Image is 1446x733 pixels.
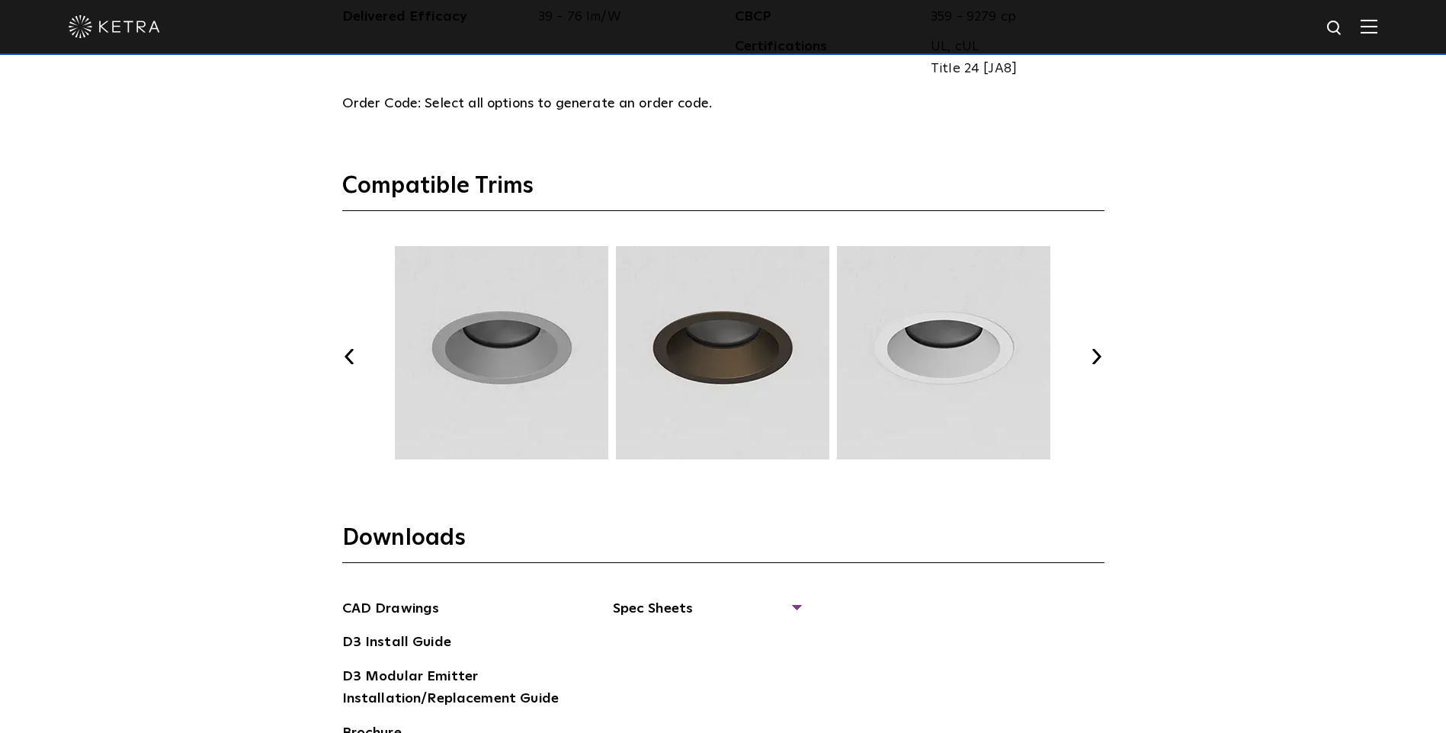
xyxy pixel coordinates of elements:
[1089,349,1105,364] button: Next
[1361,19,1377,34] img: Hamburger%20Nav.svg
[342,97,422,110] span: Order Code:
[835,246,1053,459] img: TRM010.webp
[342,523,1105,563] h3: Downloads
[614,246,832,459] img: TRM009.webp
[69,15,160,38] img: ketra-logo-2019-white
[342,171,1105,211] h3: Compatible Trims
[735,36,920,80] span: Certifications
[342,349,357,364] button: Previous
[425,97,712,110] span: Select all options to generate an order code.
[342,666,571,712] a: D3 Modular Emitter Installation/Replacement Guide
[393,246,611,459] img: TRM008.webp
[342,598,440,623] a: CAD Drawings
[1326,19,1345,38] img: search icon
[931,58,1093,80] span: Title 24 [JA8]
[613,598,800,632] span: Spec Sheets
[342,632,451,656] a: D3 Install Guide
